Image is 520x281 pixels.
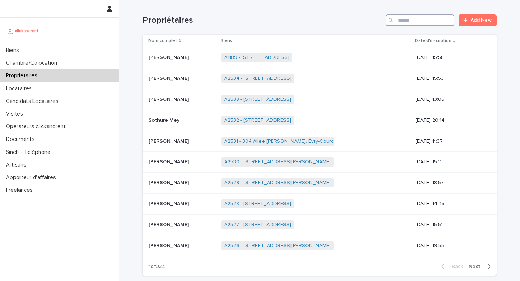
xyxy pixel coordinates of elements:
p: [PERSON_NAME] [148,157,190,165]
p: [DATE] 15:51 [416,222,485,228]
p: [PERSON_NAME] [148,95,190,103]
p: [DATE] 14:45 [416,201,485,207]
a: A2527 - [STREET_ADDRESS] [224,222,291,228]
p: Sothure Mey [148,116,181,124]
a: A2534 - [STREET_ADDRESS] [224,75,291,82]
p: [DATE] 15:53 [416,75,485,82]
tr: [PERSON_NAME][PERSON_NAME] A1189 - [STREET_ADDRESS] [DATE] 15:58 [143,47,497,68]
tr: [PERSON_NAME][PERSON_NAME] A2526 - [STREET_ADDRESS][PERSON_NAME] [DATE] 19:55 [143,235,497,256]
p: Biens [3,47,25,54]
a: A2533 - [STREET_ADDRESS] [224,96,291,103]
input: Search [386,14,454,26]
img: UCB0brd3T0yccxBKYDjQ [6,23,41,38]
button: Back [435,263,466,270]
tr: [PERSON_NAME][PERSON_NAME] A2531 - 304 Allée [PERSON_NAME], Évry-Courcouronnes 91000 [DATE] 11:37 [143,131,497,152]
p: Biens [221,37,232,45]
tr: [PERSON_NAME][PERSON_NAME] A2533 - [STREET_ADDRESS] [DATE] 13:06 [143,89,497,110]
tr: [PERSON_NAME][PERSON_NAME] A2530 - [STREET_ADDRESS][PERSON_NAME] [DATE] 15:11 [143,152,497,173]
p: [PERSON_NAME] [148,241,190,249]
p: [DATE] 18:57 [416,180,485,186]
p: [PERSON_NAME] [148,53,190,61]
tr: [PERSON_NAME][PERSON_NAME] A2527 - [STREET_ADDRESS] [DATE] 15:51 [143,214,497,235]
p: [PERSON_NAME] [148,137,190,144]
p: [DATE] 11:37 [416,138,485,144]
p: [PERSON_NAME] [148,199,190,207]
p: Chambre/Colocation [3,60,63,66]
p: [PERSON_NAME] [148,178,190,186]
span: Next [469,264,485,269]
a: A2530 - [STREET_ADDRESS][PERSON_NAME] [224,159,331,165]
p: 1 of 234 [143,258,171,276]
p: Propriétaires [3,72,43,79]
p: [PERSON_NAME] [148,220,190,228]
a: A2526 - [STREET_ADDRESS][PERSON_NAME] [224,243,331,249]
h1: Propriétaires [143,15,383,26]
p: [DATE] 20:14 [416,117,485,124]
p: Nom complet [148,37,177,45]
a: A2531 - 304 Allée [PERSON_NAME], Évry-Courcouronnes 91000 [224,138,373,144]
button: Next [466,263,497,270]
span: Back [447,264,463,269]
tr: [PERSON_NAME][PERSON_NAME] A2534 - [STREET_ADDRESS] [DATE] 15:53 [143,68,497,89]
a: Add New [459,14,497,26]
p: Candidats Locataires [3,98,64,105]
p: [DATE] 15:11 [416,159,485,165]
p: Artisans [3,161,32,168]
tr: [PERSON_NAME][PERSON_NAME] A2528 - [STREET_ADDRESS] [DATE] 14:45 [143,193,497,214]
span: Add New [471,18,492,23]
p: Visites [3,111,29,117]
p: [DATE] 13:06 [416,96,485,103]
a: A2532 - [STREET_ADDRESS] [224,117,291,124]
p: [DATE] 15:58 [416,55,485,61]
p: Operateurs clickandrent [3,123,71,130]
p: Date d'inscription [415,37,451,45]
p: [PERSON_NAME] [148,74,190,82]
a: A2528 - [STREET_ADDRESS] [224,201,291,207]
a: A2529 - [STREET_ADDRESS][PERSON_NAME] [224,180,331,186]
p: Documents [3,136,40,143]
a: A1189 - [STREET_ADDRESS] [224,55,289,61]
p: Apporteur d'affaires [3,174,62,181]
p: Locataires [3,85,38,92]
tr: [PERSON_NAME][PERSON_NAME] A2529 - [STREET_ADDRESS][PERSON_NAME] [DATE] 18:57 [143,173,497,194]
tr: Sothure MeySothure Mey A2532 - [STREET_ADDRESS] [DATE] 20:14 [143,110,497,131]
p: Freelances [3,187,39,194]
p: [DATE] 19:55 [416,243,485,249]
p: Sinch - Téléphone [3,149,56,156]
